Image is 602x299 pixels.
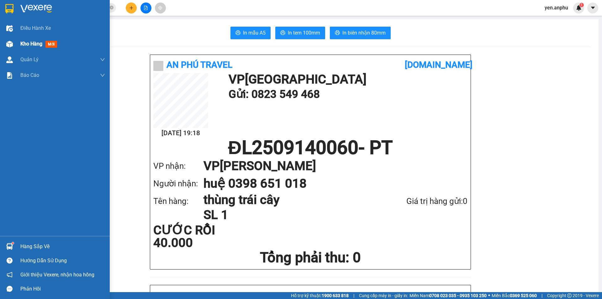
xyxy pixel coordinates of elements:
[129,6,134,10] span: plus
[45,41,57,48] span: mới
[229,86,464,103] h1: Gửi: 0823 549 468
[126,3,137,13] button: plus
[335,30,340,36] span: printer
[235,30,240,36] span: printer
[20,271,94,279] span: Giới thiệu Vexere, nhận hoa hồng
[280,30,285,36] span: printer
[353,292,354,299] span: |
[6,56,13,63] img: warehouse-icon
[6,72,13,79] img: solution-icon
[580,3,583,7] span: 1
[73,5,88,12] span: Nhận:
[359,292,408,299] span: Cung cấp máy in - giấy in:
[203,192,373,207] h1: thùng trái cây
[587,3,598,13] button: caret-down
[153,177,203,190] div: Người nhận:
[153,160,203,173] div: VP nhận:
[288,29,320,37] span: In tem 100mm
[541,292,542,299] span: |
[243,29,266,37] span: In mẫu A5
[100,73,105,78] span: down
[20,71,39,79] span: Báo cáo
[155,3,166,13] button: aim
[6,243,13,250] img: warehouse-icon
[20,24,51,32] span: Điều hành xe
[291,292,349,299] span: Hỗ trợ kỹ thuật:
[230,27,271,39] button: printerIn mẫu A5
[488,294,490,297] span: ⚪️
[5,4,13,13] img: logo-vxr
[7,286,13,292] span: message
[5,5,69,19] div: [GEOGRAPHIC_DATA]
[100,57,105,62] span: down
[5,19,69,28] div: 0823549468
[6,25,13,32] img: warehouse-icon
[73,5,124,19] div: [PERSON_NAME]
[166,60,232,70] b: An Phú Travel
[6,41,13,47] img: warehouse-icon
[203,207,373,222] h1: SL 1
[590,5,596,11] span: caret-down
[73,19,124,27] div: huệ
[576,5,582,11] img: icon-new-feature
[73,27,124,36] div: 0398651018
[153,195,203,208] div: Tên hàng:
[229,73,464,86] h1: VP [GEOGRAPHIC_DATA]
[153,249,467,266] h1: Tổng phải thu: 0
[540,4,573,12] span: yen.anphu
[275,27,325,39] button: printerIn tem 100mm
[579,3,584,7] sup: 1
[5,40,34,47] span: CƯỚC RỒI :
[5,5,15,12] span: Gửi:
[144,6,148,10] span: file-add
[158,6,162,10] span: aim
[12,242,14,244] sup: 1
[405,60,473,70] b: [DOMAIN_NAME]
[20,56,39,63] span: Quản Lý
[409,292,487,299] span: Miền Nam
[330,27,391,39] button: printerIn biên nhận 80mm
[203,175,455,192] h1: huệ 0398 651 018
[322,293,349,298] strong: 1900 633 818
[153,138,467,157] h1: ĐL2509140060 - PT
[373,195,467,208] div: Giá trị hàng gửi: 0
[567,293,572,298] span: copyright
[140,3,151,13] button: file-add
[510,293,537,298] strong: 0369 525 060
[203,157,455,175] h1: VP [PERSON_NAME]
[7,272,13,278] span: notification
[153,128,208,138] h2: [DATE] 19:18
[20,242,105,251] div: Hàng sắp về
[20,41,42,47] span: Kho hàng
[110,5,114,11] span: close-circle
[20,284,105,294] div: Phản hồi
[7,258,13,264] span: question-circle
[342,29,386,37] span: In biên nhận 80mm
[429,293,487,298] strong: 0708 023 035 - 0935 103 250
[492,292,537,299] span: Miền Bắc
[5,40,70,47] div: 40.000
[110,6,114,9] span: close-circle
[153,224,257,249] div: CƯỚC RỒI 40.000
[20,256,105,265] div: Hướng dẫn sử dụng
